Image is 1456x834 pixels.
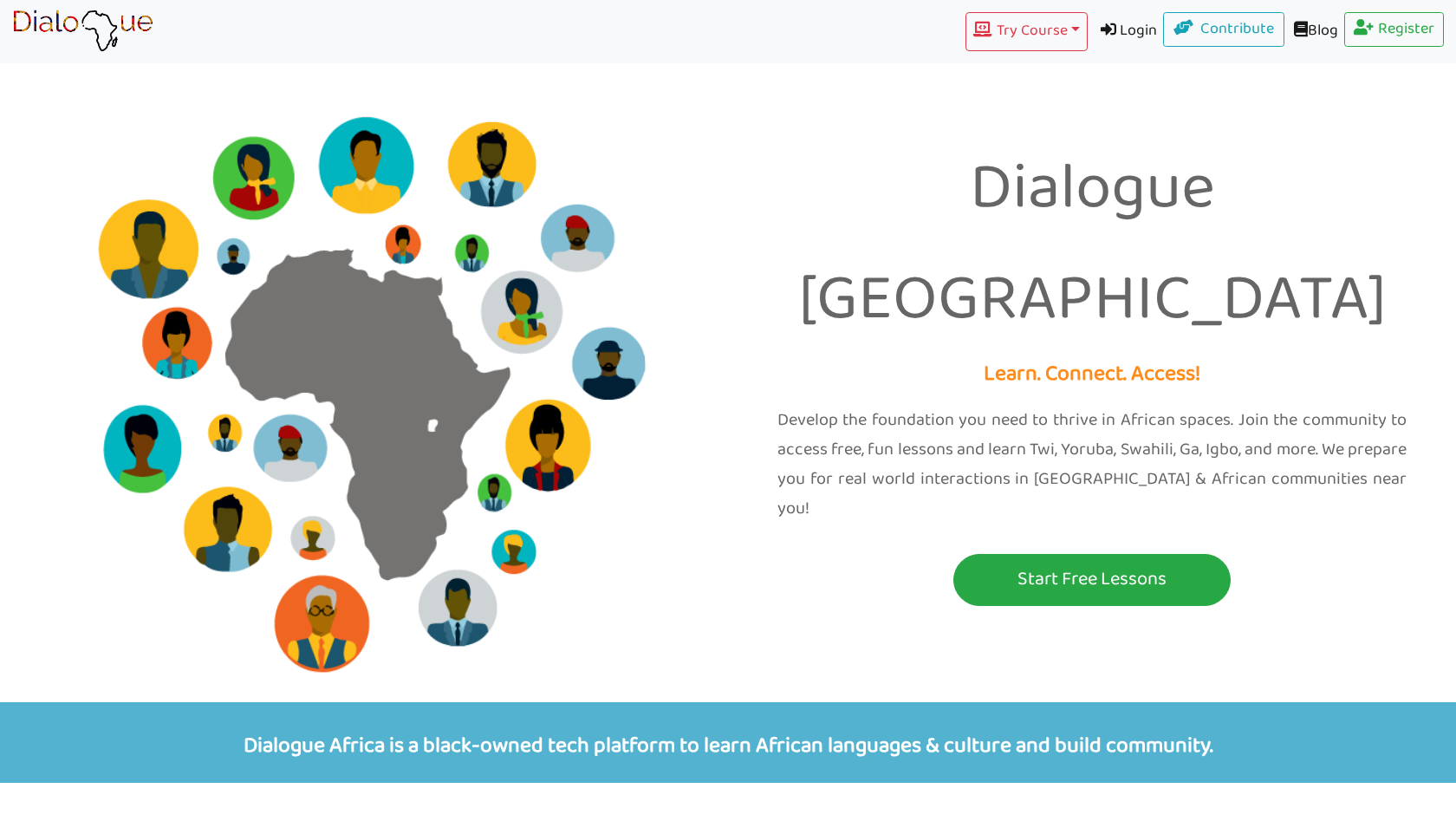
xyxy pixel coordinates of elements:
[741,135,1443,356] p: Dialogue [GEOGRAPHIC_DATA]
[741,554,1443,606] a: Start Free Lessons
[1344,12,1445,47] a: Register
[741,356,1443,394] p: Learn. Connect. Access!
[958,564,1226,596] p: Start Free Lessons
[12,10,153,53] img: learn African language platform app
[965,12,1087,51] button: Try Course
[1284,12,1344,51] a: Blog
[1163,12,1284,47] a: Contribute
[13,702,1443,783] p: Dialogue Africa is a black-owned tech platform to learn African languages & culture and build com...
[1088,12,1164,51] a: Login
[777,406,1407,524] p: Develop the foundation you need to thrive in African spaces. Join the community to access free, f...
[953,554,1231,606] button: Start Free Lessons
